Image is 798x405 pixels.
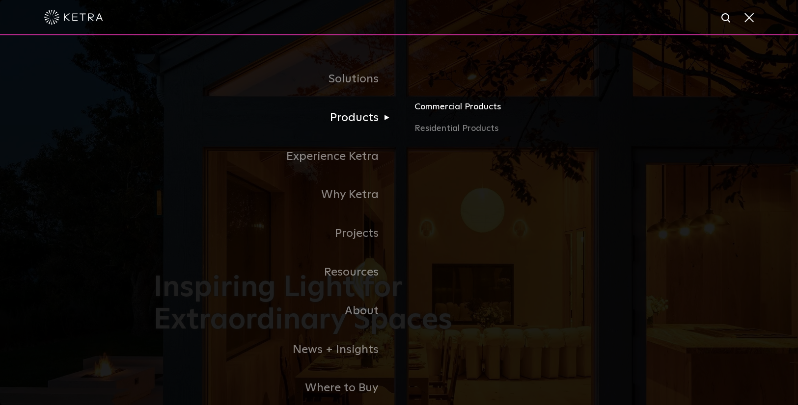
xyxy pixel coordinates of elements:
a: Commercial Products [414,100,644,122]
img: search icon [720,12,733,25]
a: Residential Products [414,122,644,136]
a: Why Ketra [154,176,399,214]
a: About [154,292,399,330]
a: Resources [154,253,399,292]
a: Products [154,99,399,137]
img: ketra-logo-2019-white [44,10,103,25]
a: News + Insights [154,330,399,369]
a: Projects [154,214,399,253]
a: Experience Ketra [154,137,399,176]
a: Solutions [154,60,399,99]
